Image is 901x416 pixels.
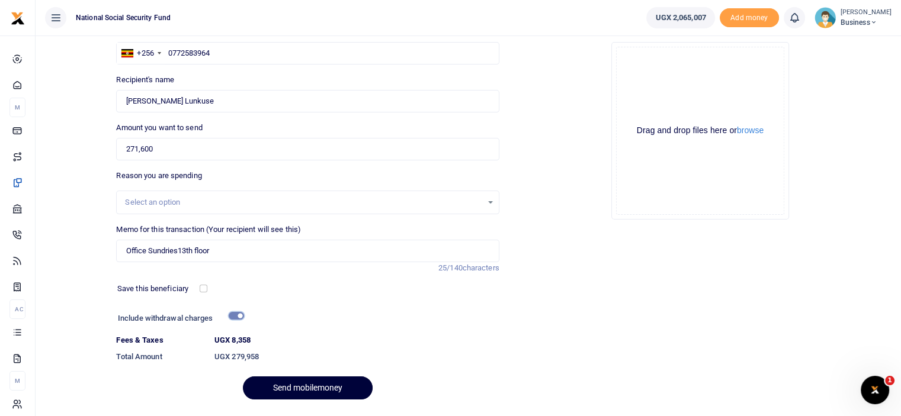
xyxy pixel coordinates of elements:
li: Wallet ballance [642,7,719,28]
label: Save this beneficiary [117,283,188,295]
a: UGX 2,065,007 [646,7,714,28]
span: National Social Security Fund [71,12,175,23]
a: Add money [720,12,779,21]
div: Drag and drop files here or [617,125,784,136]
img: profile-user [815,7,836,28]
span: Add money [720,8,779,28]
small: [PERSON_NAME] [841,8,892,18]
div: +256 [137,47,153,59]
label: Recipient's name [116,74,174,86]
iframe: Intercom live chat [861,376,889,404]
input: Enter extra information [116,240,499,262]
input: UGX [116,138,499,160]
input: Enter phone number [116,42,499,65]
span: 25/140 [438,263,463,272]
div: File Uploader [611,42,789,220]
div: Select an option [125,196,482,208]
dt: Fees & Taxes [111,334,210,346]
a: profile-user [PERSON_NAME] Business [815,7,892,28]
label: UGX 8,358 [214,334,251,346]
li: M [9,371,25,391]
label: Amount you want to send [116,122,202,134]
button: Send mobilemoney [243,376,373,399]
span: Business [841,17,892,28]
span: 1 [885,376,894,385]
li: M [9,98,25,117]
h6: Include withdrawal charges [118,314,239,323]
label: Reason you are spending [116,170,201,182]
button: browse [737,126,764,134]
h6: UGX 279,958 [214,352,499,362]
img: logo-small [11,11,25,25]
input: Loading name... [116,90,499,112]
h6: Total Amount [116,352,205,362]
a: logo-small logo-large logo-large [11,13,25,22]
li: Ac [9,299,25,319]
label: Memo for this transaction (Your recipient will see this) [116,224,301,236]
li: Toup your wallet [720,8,779,28]
span: UGX 2,065,007 [655,12,706,24]
div: Uganda: +256 [117,43,164,64]
span: characters [463,263,499,272]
